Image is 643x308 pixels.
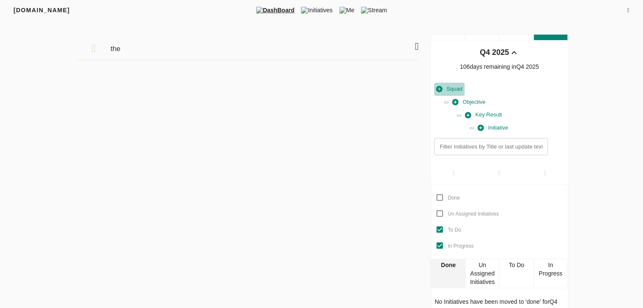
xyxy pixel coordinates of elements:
span: Squad [436,84,462,94]
span: 106 days remaining in Q4 2025 [460,63,539,70]
span: In Progress [448,243,473,249]
div: Un Assigned Initiatives [465,259,500,288]
button: Objective [450,96,487,109]
button: Initiative [476,122,510,135]
span: Initiatives [298,6,336,14]
span: the [110,35,122,54]
img: stream.png [361,7,368,14]
span: Stream [358,6,390,14]
input: Filter Initiatives by Title or last update text [434,138,547,155]
span: [DOMAIN_NAME] [14,7,70,14]
img: tic.png [301,7,308,14]
span: Done [448,195,460,201]
span: Initiative [478,123,508,133]
span: Me [336,6,358,14]
div: Done [431,259,465,288]
div: Q4 2025 [480,47,509,58]
div: In Progress [534,259,568,288]
span: To Do [448,227,461,233]
button: Key Result [463,108,504,122]
span: Objective [452,97,485,107]
span: Key Result [465,110,502,120]
button: Squad [434,83,465,96]
span: DashBoard [253,6,298,14]
img: me.png [339,7,346,14]
div: To Do [499,259,534,288]
span: Un Assigned Initiatives [448,211,499,217]
img: dashboard.png [256,7,263,14]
